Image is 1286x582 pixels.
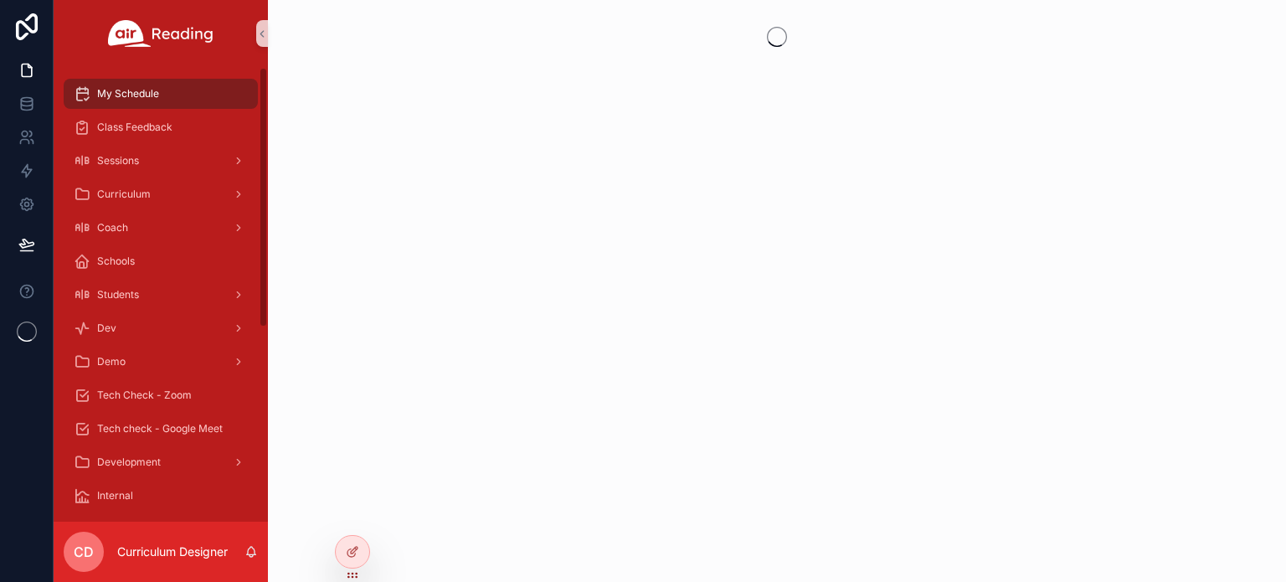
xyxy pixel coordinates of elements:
[97,188,151,201] span: Curriculum
[97,255,135,268] span: Schools
[64,447,258,477] a: Development
[97,389,192,402] span: Tech Check - Zoom
[97,154,139,167] span: Sessions
[97,355,126,368] span: Demo
[97,87,159,100] span: My Schedule
[64,213,258,243] a: Coach
[74,542,94,562] span: CD
[64,146,258,176] a: Sessions
[97,121,172,134] span: Class Feedback
[54,67,268,522] div: scrollable content
[97,489,133,502] span: Internal
[64,313,258,343] a: Dev
[97,288,139,301] span: Students
[97,322,116,335] span: Dev
[64,79,258,109] a: My Schedule
[97,456,161,469] span: Development
[64,414,258,444] a: Tech check - Google Meet
[64,112,258,142] a: Class Feedback
[97,221,128,234] span: Coach
[64,179,258,209] a: Curriculum
[97,422,223,435] span: Tech check - Google Meet
[64,380,258,410] a: Tech Check - Zoom
[64,246,258,276] a: Schools
[117,543,228,560] p: Curriculum Designer
[108,20,213,47] img: App logo
[64,280,258,310] a: Students
[64,347,258,377] a: Demo
[64,481,258,511] a: Internal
